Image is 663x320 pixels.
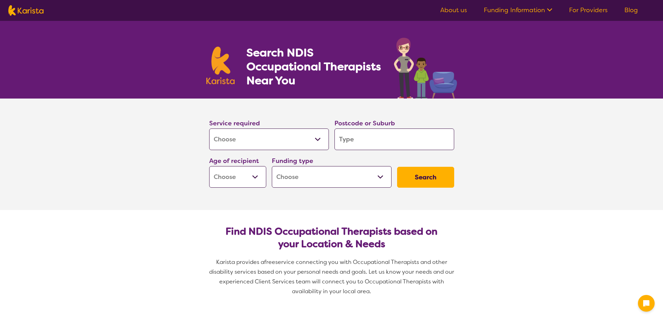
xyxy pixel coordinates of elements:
[397,167,454,188] button: Search
[334,128,454,150] input: Type
[272,157,313,165] label: Funding type
[264,258,275,266] span: free
[216,258,264,266] span: Karista provides a
[209,258,456,295] span: service connecting you with Occupational Therapists and other disability services based on your p...
[484,6,552,14] a: Funding Information
[440,6,467,14] a: About us
[215,225,449,250] h2: Find NDIS Occupational Therapists based on your Location & Needs
[209,157,259,165] label: Age of recipient
[624,6,638,14] a: Blog
[569,6,608,14] a: For Providers
[394,38,457,99] img: occupational-therapy
[8,5,44,16] img: Karista logo
[206,47,235,84] img: Karista logo
[334,119,395,127] label: Postcode or Suburb
[246,46,382,87] h1: Search NDIS Occupational Therapists Near You
[209,119,260,127] label: Service required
